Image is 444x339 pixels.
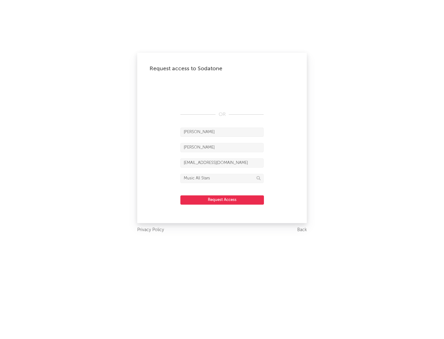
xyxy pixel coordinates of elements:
div: OR [180,111,264,118]
input: Last Name [180,143,264,152]
input: First Name [180,128,264,137]
input: Division [180,174,264,183]
a: Privacy Policy [137,226,164,234]
input: Email [180,158,264,168]
a: Back [297,226,307,234]
div: Request access to Sodatone [150,65,294,72]
button: Request Access [180,195,264,205]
